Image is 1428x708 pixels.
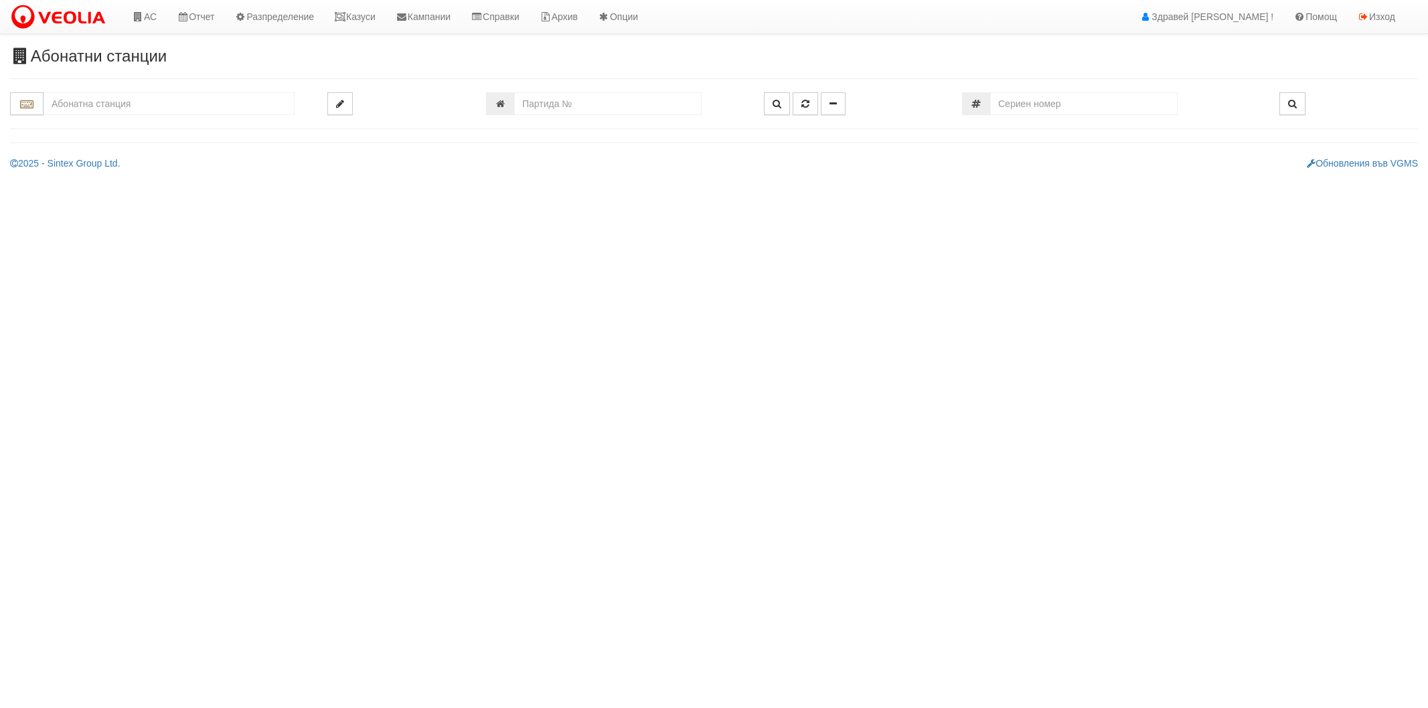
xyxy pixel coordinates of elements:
a: Обновления във VGMS [1307,158,1418,169]
img: VeoliaLogo.png [10,3,112,31]
input: Абонатна станция [44,92,295,115]
input: Сериен номер [990,92,1178,115]
h3: Абонатни станции [10,48,1418,65]
a: 2025 - Sintex Group Ltd. [10,158,121,169]
input: Партида № [514,92,702,115]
